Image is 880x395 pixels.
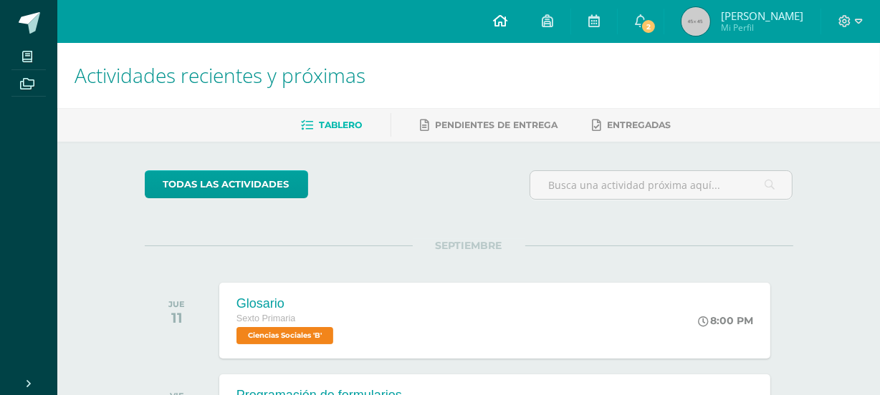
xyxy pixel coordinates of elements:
[435,120,558,130] span: Pendientes de entrega
[413,239,525,252] span: SEPTIEMBRE
[168,299,185,309] div: JUE
[721,21,803,34] span: Mi Perfil
[75,62,365,89] span: Actividades recientes y próximas
[236,327,333,344] span: Ciencias Sociales 'B'
[168,309,185,326] div: 11
[145,170,308,198] a: todas las Actividades
[319,120,362,130] span: Tablero
[301,114,362,137] a: Tablero
[420,114,558,137] a: Pendientes de entrega
[641,19,656,34] span: 2
[681,7,710,36] img: 45x45
[698,314,753,327] div: 8:00 PM
[236,296,337,311] div: Glosario
[721,9,803,23] span: [PERSON_NAME]
[592,114,671,137] a: Entregadas
[236,313,296,323] span: Sexto Primaria
[607,120,671,130] span: Entregadas
[530,171,793,199] input: Busca una actividad próxima aquí...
